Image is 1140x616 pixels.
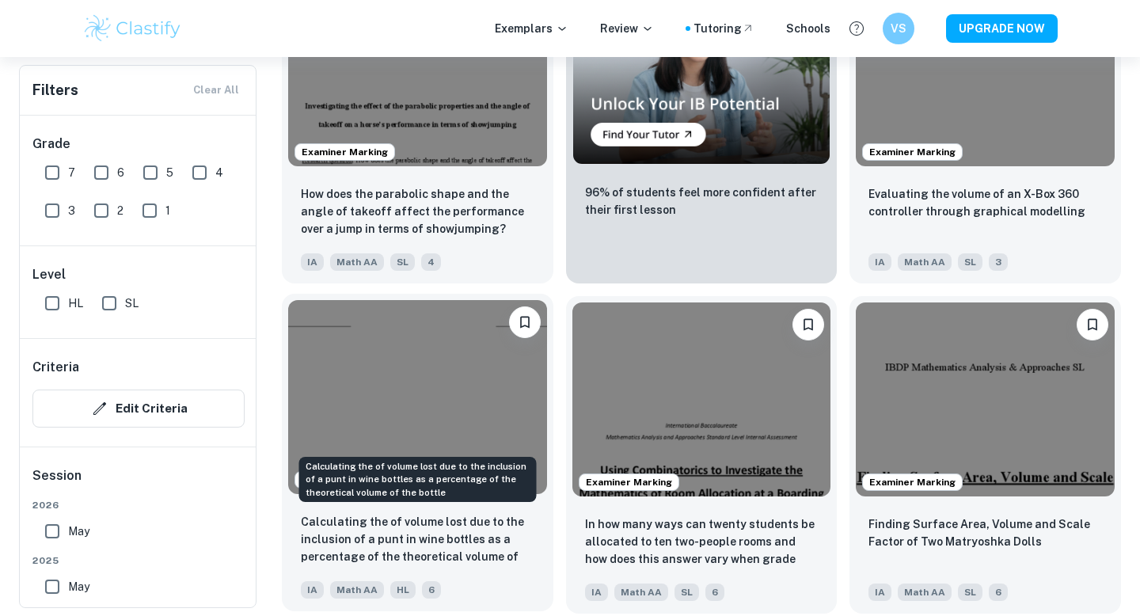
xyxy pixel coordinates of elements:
[600,20,654,37] p: Review
[898,584,952,601] span: Math AA
[898,253,952,271] span: Math AA
[989,584,1008,601] span: 6
[705,584,724,601] span: 6
[958,253,982,271] span: SL
[68,578,89,595] span: May
[32,358,79,377] h6: Criteria
[125,295,139,312] span: SL
[215,164,223,181] span: 4
[863,145,962,159] span: Examiner Marking
[495,20,568,37] p: Exemplars
[301,581,324,599] span: IA
[849,296,1121,614] a: Examiner MarkingBookmarkFinding Surface Area, Volume and Scale Factor of Two Matryoshka DollsIAMa...
[32,265,245,284] h6: Level
[32,135,245,154] h6: Grade
[32,79,78,101] h6: Filters
[868,515,1102,550] p: Finding Surface Area, Volume and Scale Factor of Two Matryoshka Dolls
[422,581,441,599] span: 6
[166,164,173,181] span: 5
[68,523,89,540] span: May
[989,253,1008,271] span: 3
[32,553,245,568] span: 2025
[282,296,553,614] a: Examiner MarkingBookmarkCalculating the of volume lost due to the inclusion of a punt in wine bot...
[421,253,441,271] span: 4
[301,513,534,567] p: Calculating the of volume lost due to the inclusion of a punt in wine bottles as a percentage of ...
[117,202,123,219] span: 2
[1077,309,1108,340] button: Bookmark
[509,306,541,338] button: Bookmark
[301,253,324,271] span: IA
[566,296,838,614] a: Examiner MarkingBookmarkIn how many ways can twenty students be allocated to ten two-people rooms...
[330,253,384,271] span: Math AA
[32,498,245,512] span: 2026
[868,253,891,271] span: IA
[390,253,415,271] span: SL
[868,584,891,601] span: IA
[330,581,384,599] span: Math AA
[946,14,1058,43] button: UPGRADE NOW
[863,475,962,489] span: Examiner Marking
[82,13,183,44] img: Clastify logo
[585,584,608,601] span: IA
[299,457,537,503] div: Calculating the of volume lost due to the inclusion of a punt in wine bottles as a percentage of ...
[390,581,416,599] span: HL
[693,20,754,37] a: Tutoring
[32,466,245,498] h6: Session
[288,300,547,494] img: Math AA IA example thumbnail: Calculating the of volume lost due to th
[868,185,1102,220] p: Evaluating the volume of an X-Box 360 controller through graphical modelling
[32,390,245,428] button: Edit Criteria
[856,302,1115,496] img: Math AA IA example thumbnail: Finding Surface Area, Volume and Scale F
[843,15,870,42] button: Help and Feedback
[295,473,394,487] span: Examiner Marking
[890,20,908,37] h6: VS
[786,20,830,37] a: Schools
[792,309,824,340] button: Bookmark
[165,202,170,219] span: 1
[579,475,678,489] span: Examiner Marking
[301,185,534,238] p: How does the parabolic shape and the angle of takeoff affect the performance over a jump in terms...
[585,184,819,219] p: 96% of students feel more confident after their first lesson
[572,302,831,496] img: Math AA IA example thumbnail: In how many ways can twenty students be
[68,202,75,219] span: 3
[614,584,668,601] span: Math AA
[295,145,394,159] span: Examiner Marking
[68,295,83,312] span: HL
[68,164,75,181] span: 7
[585,515,819,569] p: In how many ways can twenty students be allocated to ten two-people rooms and how does this answe...
[958,584,982,601] span: SL
[883,13,914,44] button: VS
[674,584,699,601] span: SL
[117,164,124,181] span: 6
